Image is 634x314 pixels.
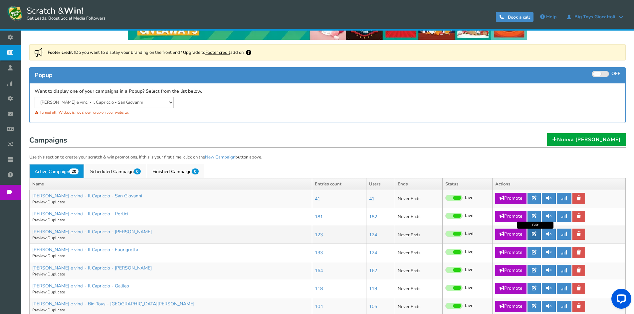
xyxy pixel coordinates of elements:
td: Never Ends [395,262,442,280]
a: Duplicate [48,289,65,295]
th: Entries count [312,178,366,190]
th: Ends [395,178,442,190]
a: Duplicate [48,235,65,241]
span: Live [465,213,474,219]
a: [PERSON_NAME] e vinci - Il Capriccio - [PERSON_NAME] [32,265,152,271]
a: Preview [32,271,47,277]
a: 118 [315,285,323,292]
a: Help [537,12,560,22]
span: Live [465,285,474,291]
span: Live [465,249,474,255]
a: Duplicate [48,253,65,259]
th: Actions [493,178,626,190]
td: Never Ends [395,190,442,208]
th: Name [30,178,312,190]
div: Turned off. Widget is not showing up on your website. [35,108,322,117]
span: OFF [611,70,620,77]
td: Never Ends [395,280,442,298]
strong: Footer credit ! [48,50,75,55]
a: 181 [315,214,323,220]
a: [PERSON_NAME] e vinci - Il Capriccio - San Giovanni [32,193,142,199]
th: Status [443,178,493,190]
span: Book a call [508,14,530,20]
label: Want to display one of your campaigns in a Popup? Select from the list below. [35,88,202,95]
span: Scratch & [23,5,106,22]
p: | [32,253,309,259]
a: Preview [32,199,47,205]
a: Promote [495,229,527,240]
a: Promote [495,211,527,222]
a: 41 [369,196,374,202]
td: Never Ends [395,244,442,262]
a: 119 [369,285,377,292]
strong: Win! [64,5,83,17]
div: Do you want to display your branding on the front end? Upgrade to add on. [29,44,626,60]
a: Book a call [496,12,533,22]
p: | [32,199,309,205]
span: 20 [69,168,79,174]
a: New Campaign [205,154,235,160]
span: Live [465,267,474,273]
p: | [32,289,309,295]
p: Use this section to create your scratch & win promotions. If this is your first time, click on th... [29,154,626,161]
a: Scheduled Campaign [85,164,146,178]
a: Duplicate [48,217,65,223]
a: Preview [32,235,47,241]
a: 124 [369,232,377,238]
span: Live [465,303,474,309]
a: Promote [495,283,527,294]
span: 0 [192,168,199,174]
a: Duplicate [48,199,65,205]
p: | [32,271,309,277]
a: Promote [495,247,527,258]
a: 123 [315,232,323,238]
a: 133 [315,250,323,256]
a: 105 [369,303,377,310]
a: 104 [315,303,323,310]
a: [PERSON_NAME] e vinci - Il Capriccio - [PERSON_NAME] [32,229,152,235]
a: Finished Campaign [147,164,204,178]
a: 164 [315,267,323,274]
a: [PERSON_NAME] e vinci - Big Toys - [GEOGRAPHIC_DATA][PERSON_NAME] [32,301,194,307]
a: Preview [32,289,47,295]
a: Preview [32,253,47,259]
p: | [32,217,309,223]
span: Big Toys Giocattoli [571,14,619,20]
a: Scratch &Win! Get Leads, Boost Social Media Followers [7,5,106,22]
p: | [32,307,309,313]
h1: Campaigns [29,134,626,148]
td: Never Ends [395,208,442,226]
a: Footer credit [205,50,230,55]
p: | [32,235,309,241]
span: Popup [35,71,53,79]
span: Live [465,195,474,201]
a: Promote [495,301,527,312]
a: Promote [495,265,527,276]
a: [PERSON_NAME] e vinci - Il Capriccio - Fuorigrotta [32,247,138,253]
span: Live [465,231,474,237]
a: [PERSON_NAME] e vinci - Il Capriccio - Galileo [32,283,129,289]
a: 124 [369,250,377,256]
a: 182 [369,214,377,220]
img: Scratch and Win [7,5,23,22]
a: [PERSON_NAME] e vinci - Il Capriccio - Portici [32,211,128,217]
small: Get Leads, Boost Social Media Followers [27,16,106,21]
td: Never Ends [395,226,442,244]
div: Edit [517,222,553,229]
a: 41 [315,196,320,202]
span: 0 [134,168,141,174]
iframe: LiveChat chat widget [606,286,634,314]
th: Users [366,178,395,190]
span: Help [546,14,556,20]
a: Preview [32,217,47,223]
a: Active Campaign [29,164,84,178]
a: Promote [495,193,527,204]
a: Preview [32,307,47,313]
a: Duplicate [48,307,65,313]
a: Nuova [PERSON_NAME] [547,133,626,146]
a: 162 [369,267,377,274]
a: Duplicate [48,271,65,277]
